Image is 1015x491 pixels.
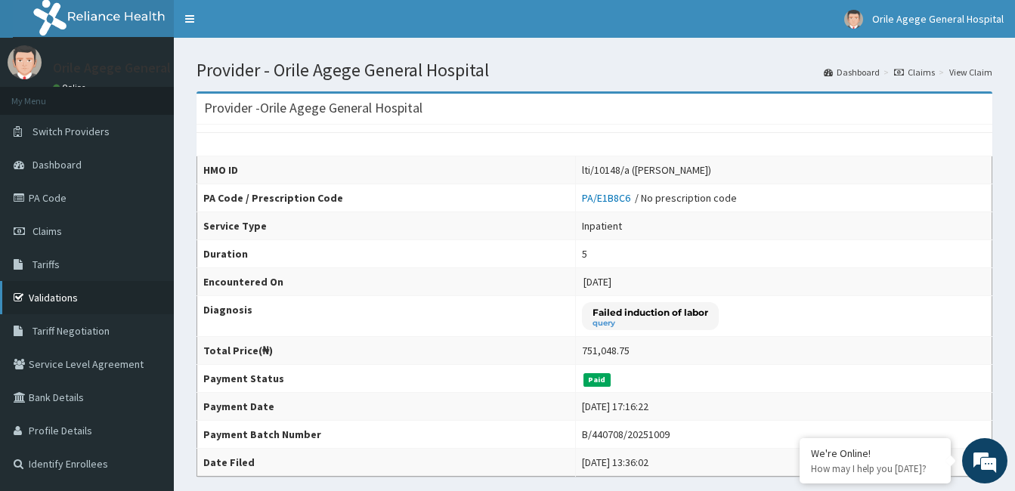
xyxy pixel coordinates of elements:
a: Claims [894,66,935,79]
span: [DATE] [583,275,611,289]
th: Payment Batch Number [197,421,576,449]
a: View Claim [949,66,992,79]
span: Orile Agege General Hospital [872,12,1004,26]
img: User Image [844,10,863,29]
th: Date Filed [197,449,576,477]
div: lti/10148/a ([PERSON_NAME]) [582,162,711,178]
img: User Image [8,45,42,79]
span: Tariffs [32,258,60,271]
div: / No prescription code [582,190,737,205]
div: 5 [582,246,587,261]
div: B/440708/20251009 [582,427,670,442]
div: 751,048.75 [582,343,630,358]
th: Encountered On [197,268,576,296]
th: Diagnosis [197,296,576,337]
a: PA/E1B8C6 [582,191,635,205]
div: Inpatient [582,218,622,233]
p: How may I help you today? [811,462,939,475]
th: Service Type [197,212,576,240]
span: Switch Providers [32,125,110,138]
th: PA Code / Prescription Code [197,184,576,212]
a: Dashboard [824,66,880,79]
span: Paid [583,373,611,387]
div: [DATE] 17:16:22 [582,399,648,414]
th: HMO ID [197,156,576,184]
p: Failed induction of labor [593,306,708,319]
img: d_794563401_company_1708531726252_794563401 [28,76,61,113]
th: Total Price(₦) [197,337,576,365]
h3: Provider - Orile Agege General Hospital [204,101,422,115]
th: Payment Status [197,365,576,393]
p: Orile Agege General Hospital [53,61,224,75]
textarea: Type your message and hit 'Enter' [8,329,288,382]
th: Duration [197,240,576,268]
div: We're Online! [811,446,939,460]
span: Dashboard [32,158,82,171]
th: Payment Date [197,393,576,421]
span: Tariff Negotiation [32,324,110,338]
span: Claims [32,224,62,238]
div: [DATE] 13:36:02 [582,455,648,470]
div: Chat with us now [79,85,254,104]
small: query [593,320,708,327]
h1: Provider - Orile Agege General Hospital [197,60,992,80]
a: Online [53,82,89,93]
div: Minimize live chat window [248,8,284,44]
span: We're online! [88,149,209,301]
